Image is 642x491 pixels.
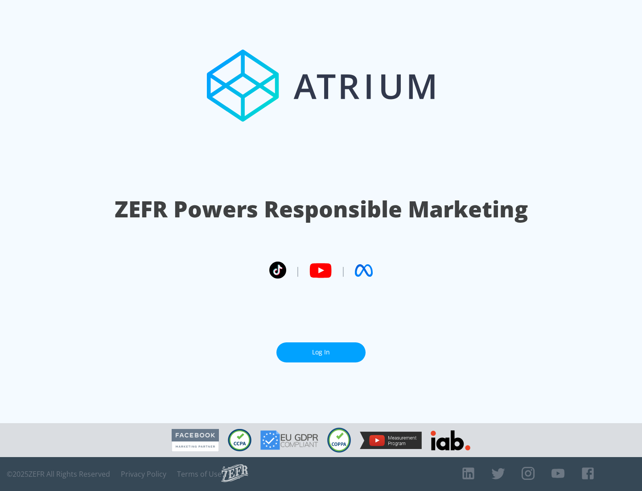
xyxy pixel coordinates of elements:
img: COPPA Compliant [327,428,351,453]
a: Terms of Use [177,470,222,479]
span: | [341,264,346,277]
img: CCPA Compliant [228,429,251,451]
span: © 2025 ZEFR All Rights Reserved [7,470,110,479]
a: Privacy Policy [121,470,166,479]
img: Facebook Marketing Partner [172,429,219,452]
span: | [295,264,300,277]
img: YouTube Measurement Program [360,432,422,449]
h1: ZEFR Powers Responsible Marketing [115,194,528,225]
img: GDPR Compliant [260,430,318,450]
img: IAB [431,430,470,450]
a: Log In [276,342,366,362]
